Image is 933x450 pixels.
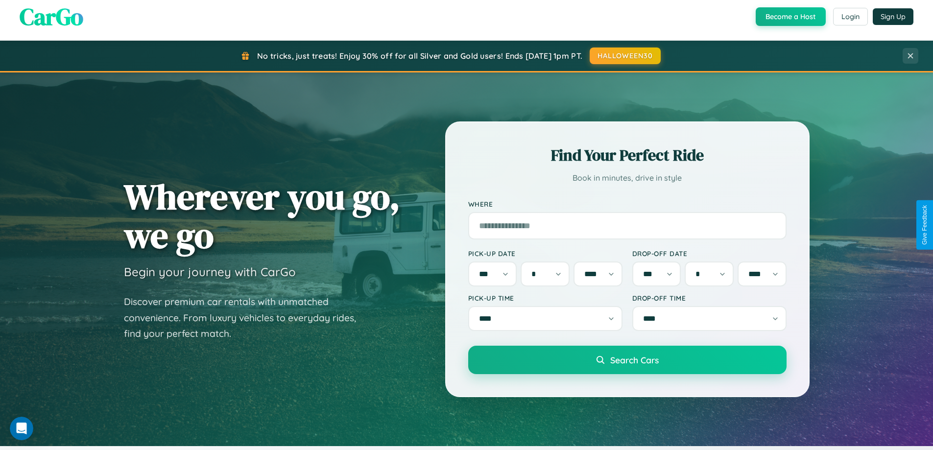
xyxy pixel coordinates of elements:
label: Where [468,200,787,208]
span: CarGo [20,0,83,33]
span: No tricks, just treats! Enjoy 30% off for all Silver and Gold users! Ends [DATE] 1pm PT. [257,51,582,61]
label: Pick-up Date [468,249,622,258]
span: Search Cars [610,355,659,365]
iframe: Intercom live chat [10,417,33,440]
h1: Wherever you go, we go [124,177,400,255]
button: Search Cars [468,346,787,374]
label: Pick-up Time [468,294,622,302]
h2: Find Your Perfect Ride [468,144,787,166]
button: Sign Up [873,8,913,25]
button: Login [833,8,868,25]
p: Discover premium car rentals with unmatched convenience. From luxury vehicles to everyday rides, ... [124,294,369,342]
h3: Begin your journey with CarGo [124,264,296,279]
button: Become a Host [756,7,826,26]
p: Book in minutes, drive in style [468,171,787,185]
label: Drop-off Date [632,249,787,258]
label: Drop-off Time [632,294,787,302]
div: Give Feedback [921,205,928,245]
button: HALLOWEEN30 [590,47,661,64]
